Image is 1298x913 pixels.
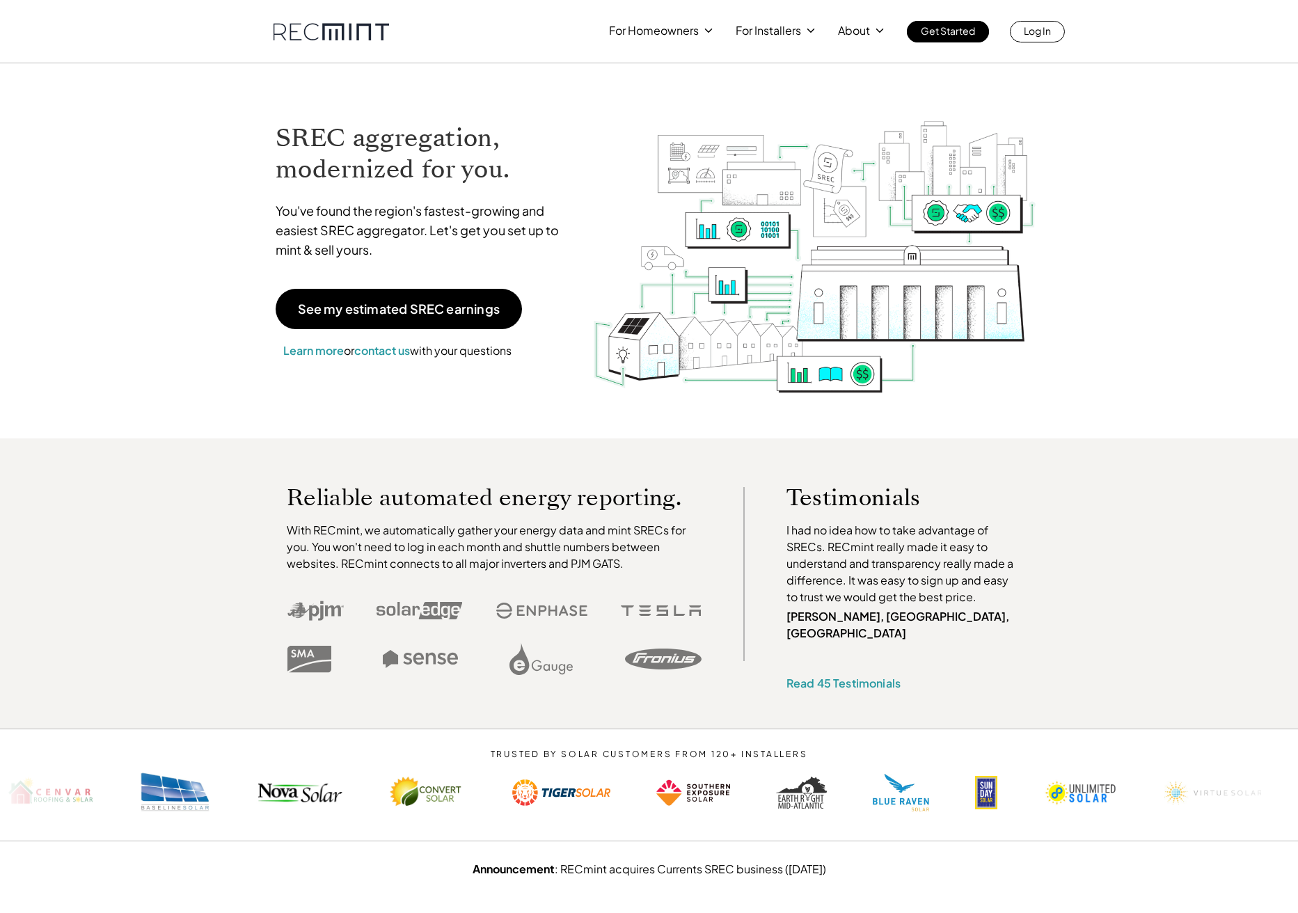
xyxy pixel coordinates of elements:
p: Log In [1024,21,1051,40]
p: For Installers [736,21,801,40]
strong: Announcement [473,862,555,876]
a: contact us [354,343,410,358]
p: About [838,21,870,40]
p: TRUSTED BY SOLAR CUSTOMERS FROM 120+ INSTALLERS [448,749,850,759]
p: You've found the region's fastest-growing and easiest SREC aggregator. Let's get you set up to mi... [276,201,572,260]
a: Get Started [907,21,989,42]
h1: SREC aggregation, modernized for you. [276,122,572,185]
p: For Homeowners [609,21,699,40]
p: Reliable automated energy reporting. [287,487,702,508]
p: [PERSON_NAME], [GEOGRAPHIC_DATA], [GEOGRAPHIC_DATA] [786,608,1020,642]
a: Announcement: RECmint acquires Currents SREC business ([DATE]) [473,862,826,876]
p: See my estimated SREC earnings [298,303,500,315]
a: Learn more [283,343,344,358]
p: With RECmint, we automatically gather your energy data and mint SRECs for you. You won't need to ... [287,522,702,572]
p: Get Started [921,21,975,40]
a: See my estimated SREC earnings [276,289,522,329]
a: Log In [1010,21,1065,42]
p: Testimonials [786,487,994,508]
a: Read 45 Testimonials [786,676,901,690]
img: RECmint value cycle [592,84,1036,397]
p: I had no idea how to take advantage of SRECs. RECmint really made it easy to understand and trans... [786,522,1020,605]
p: or with your questions [276,342,519,360]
